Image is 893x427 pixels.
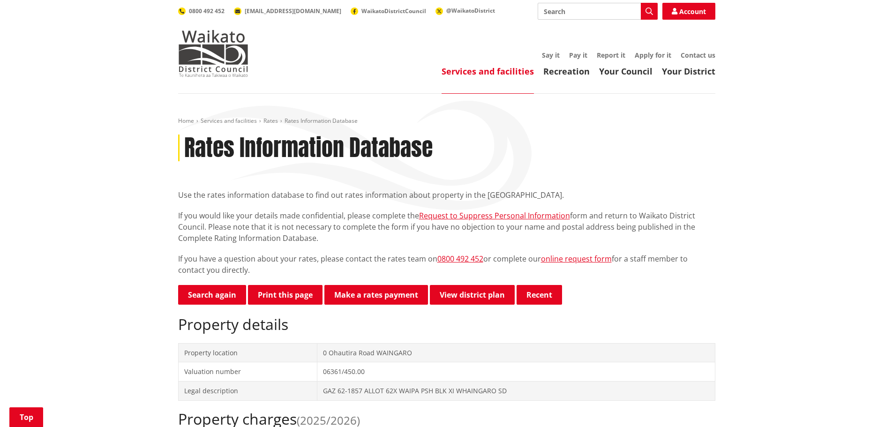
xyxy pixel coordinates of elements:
p: If you have a question about your rates, please contact the rates team on or complete our for a s... [178,253,715,276]
td: 06361/450.00 [317,362,715,382]
a: View district plan [430,285,515,305]
a: WaikatoDistrictCouncil [351,7,426,15]
td: Valuation number [178,362,317,382]
p: Use the rates information database to find out rates information about property in the [GEOGRAPHI... [178,189,715,201]
a: Say it [542,51,560,60]
span: Rates Information Database [285,117,358,125]
a: 0800 492 452 [437,254,483,264]
img: Waikato District Council - Te Kaunihera aa Takiwaa o Waikato [178,30,248,77]
a: Report it [597,51,625,60]
span: [EMAIL_ADDRESS][DOMAIN_NAME] [245,7,341,15]
a: Pay it [569,51,587,60]
a: Apply for it [635,51,671,60]
td: 0 Ohautira Road WAINGARO [317,343,715,362]
a: [EMAIL_ADDRESS][DOMAIN_NAME] [234,7,341,15]
a: @WaikatoDistrict [435,7,495,15]
a: Services and facilities [442,66,534,77]
h2: Property details [178,315,715,333]
a: Your Council [599,66,653,77]
a: Search again [178,285,246,305]
span: @WaikatoDistrict [446,7,495,15]
td: GAZ 62-1857 ALLOT 62X WAIPA PSH BLK XI WHAINGARO SD [317,381,715,400]
a: Rates [263,117,278,125]
a: 0800 492 452 [178,7,225,15]
span: 0800 492 452 [189,7,225,15]
a: Services and facilities [201,117,257,125]
a: Top [9,407,43,427]
nav: breadcrumb [178,117,715,125]
a: Your District [662,66,715,77]
h1: Rates Information Database [184,135,433,162]
iframe: Messenger Launcher [850,388,884,421]
a: Contact us [681,51,715,60]
a: Account [662,3,715,20]
td: Legal description [178,381,317,400]
p: If you would like your details made confidential, please complete the form and return to Waikato ... [178,210,715,244]
a: online request form [541,254,612,264]
a: Make a rates payment [324,285,428,305]
button: Recent [517,285,562,305]
input: Search input [538,3,658,20]
span: WaikatoDistrictCouncil [361,7,426,15]
a: Request to Suppress Personal Information [419,210,570,221]
button: Print this page [248,285,323,305]
td: Property location [178,343,317,362]
a: Home [178,117,194,125]
a: Recreation [543,66,590,77]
